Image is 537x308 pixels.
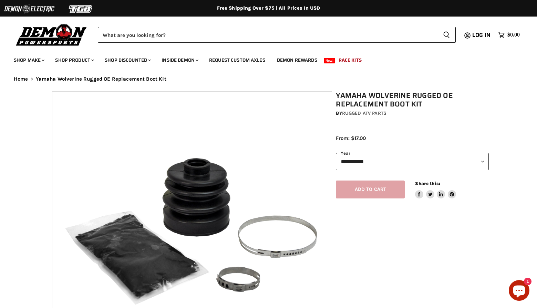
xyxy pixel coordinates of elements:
[98,27,437,43] input: Search
[156,53,203,67] a: Inside Demon
[415,181,440,186] span: Share this:
[55,2,107,16] img: TGB Logo 2
[14,76,28,82] a: Home
[507,280,531,302] inbox-online-store-chat: Shopify online store chat
[415,181,456,199] aside: Share this:
[98,27,456,43] form: Product
[204,53,270,67] a: Request Custom Axles
[14,22,89,47] img: Demon Powersports
[336,153,489,170] select: year
[437,27,456,43] button: Search
[507,32,520,38] span: $0.00
[336,135,366,141] span: From: $17.00
[495,30,523,40] a: $0.00
[9,53,49,67] a: Shop Make
[50,53,98,67] a: Shop Product
[469,32,495,38] a: Log in
[3,2,55,16] img: Demon Electric Logo 2
[342,110,386,116] a: Rugged ATV Parts
[36,76,166,82] span: Yamaha Wolverine Rugged OE Replacement Boot Kit
[9,50,518,67] ul: Main menu
[336,110,489,117] div: by
[272,53,322,67] a: Demon Rewards
[472,31,490,39] span: Log in
[324,58,335,63] span: New!
[100,53,155,67] a: Shop Discounted
[336,91,489,109] h1: Yamaha Wolverine Rugged OE Replacement Boot Kit
[333,53,367,67] a: Race Kits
